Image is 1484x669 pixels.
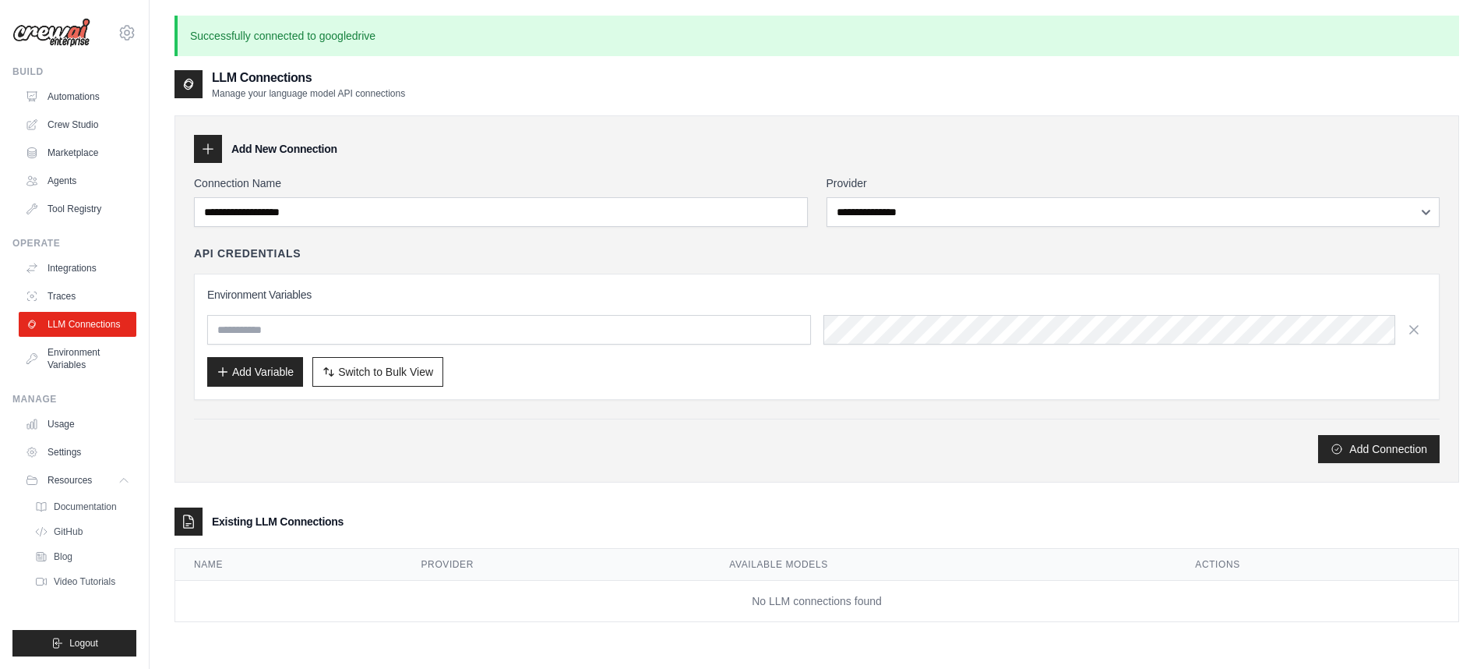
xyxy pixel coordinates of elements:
button: Logout [12,630,136,657]
a: Video Tutorials [28,571,136,593]
a: Automations [19,84,136,109]
a: Blog [28,546,136,568]
button: Resources [19,468,136,493]
div: Operate [12,237,136,250]
span: GitHub [54,526,83,538]
span: Switch to Bulk View [338,364,433,380]
a: Crew Studio [19,112,136,137]
a: Documentation [28,496,136,518]
label: Connection Name [194,175,808,191]
h2: LLM Connections [212,69,405,87]
h3: Environment Variables [207,287,1426,303]
h4: API Credentials [194,246,301,261]
button: Add Connection [1318,435,1440,463]
img: Logo [12,18,90,48]
a: Usage [19,412,136,437]
div: Build [12,65,136,78]
span: Documentation [54,501,117,513]
a: Agents [19,168,136,193]
a: Settings [19,440,136,465]
th: Provider [403,549,711,581]
td: No LLM connections found [175,581,1458,622]
span: Video Tutorials [54,575,115,588]
a: Integrations [19,256,136,281]
a: Traces [19,284,136,309]
th: Actions [1176,549,1458,581]
p: Manage your language model API connections [212,87,405,100]
span: Resources [48,474,92,487]
a: LLM Connections [19,312,136,337]
a: GitHub [28,521,136,543]
th: Name [175,549,403,581]
p: Successfully connected to googledrive [174,16,1459,56]
h3: Add New Connection [231,141,337,157]
div: Manage [12,393,136,405]
h3: Existing LLM Connections [212,514,344,529]
a: Marketplace [19,140,136,165]
th: Available Models [710,549,1176,581]
label: Provider [827,175,1440,191]
button: Switch to Bulk View [312,357,443,387]
span: Blog [54,550,72,563]
button: Add Variable [207,357,303,387]
a: Environment Variables [19,340,136,377]
span: Logout [69,637,98,650]
a: Tool Registry [19,196,136,221]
